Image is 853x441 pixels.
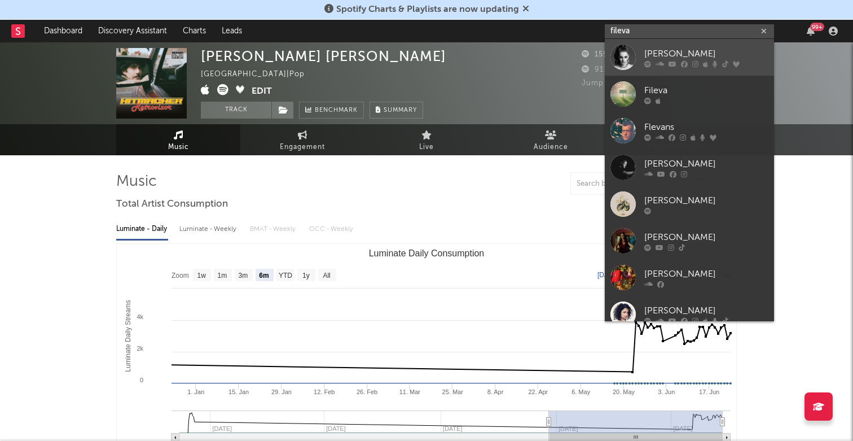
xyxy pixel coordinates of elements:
text: 29. Jan [271,388,292,395]
div: [PERSON_NAME] [644,47,768,60]
div: [GEOGRAPHIC_DATA] | Pop [201,68,318,81]
text: 12. Feb [314,388,335,395]
text: Zoom [172,272,189,280]
text: 1y [302,272,310,280]
button: Edit [252,84,272,98]
a: [PERSON_NAME] [605,259,774,296]
span: Audience [534,141,568,154]
text: Luminate Daily Streams [124,300,132,372]
text: [DATE] [597,271,619,279]
a: Fileva [605,76,774,112]
a: Leads [214,20,250,42]
a: Dashboard [36,20,90,42]
span: Total Artist Consumption [116,198,228,211]
div: [PERSON_NAME] [644,157,768,171]
text: 22. Apr [528,388,548,395]
div: [PERSON_NAME] [PERSON_NAME] [201,48,446,64]
div: Luminate - Weekly [179,220,239,239]
div: [PERSON_NAME] [644,267,768,281]
text: 15. Jan [228,388,249,395]
span: Music [168,141,189,154]
text: YTD [279,272,292,280]
span: Benchmark [315,104,358,117]
div: Fileva [644,84,768,97]
text: 3m [239,272,248,280]
a: [PERSON_NAME] [605,39,774,76]
a: [PERSON_NAME] [605,296,774,333]
text: 1w [197,272,206,280]
input: Search for artists [605,24,774,38]
button: 99+ [807,27,815,36]
div: [PERSON_NAME] [644,304,768,317]
text: 1. Jan [187,388,204,395]
text: 11. Mar [399,388,421,395]
text: 25. Mar [442,388,464,395]
text: 2k [137,345,143,352]
text: 17. Jun [699,388,719,395]
span: Spotify Charts & Playlists are now updating [336,5,519,14]
a: Music [116,124,240,155]
text: 1m [218,272,227,280]
a: Discovery Assistant [90,20,175,42]
a: Audience [489,124,613,155]
button: Track [201,102,271,119]
text: 20. May [613,388,635,395]
text: 8. Apr [487,388,504,395]
span: 1591 [582,51,612,58]
text: 0 [140,377,143,383]
a: [PERSON_NAME] [605,149,774,186]
div: [PERSON_NAME] [644,194,768,207]
text: 6m [259,272,269,280]
a: [PERSON_NAME] [605,222,774,259]
span: Live [419,141,434,154]
a: Live [364,124,489,155]
div: Flevans [644,120,768,134]
span: 9174 Monthly Listeners [582,66,682,73]
text: All [323,272,330,280]
text: 3. Jun [658,388,675,395]
text: 4k [137,313,143,320]
span: Dismiss [522,5,529,14]
span: Summary [384,107,417,113]
div: 99 + [810,23,824,31]
text: Luminate Daily Consumption [369,248,485,258]
input: Search by song name or URL [571,180,690,189]
a: Charts [175,20,214,42]
div: [PERSON_NAME] [644,230,768,244]
a: Flevans [605,112,774,149]
span: Engagement [280,141,325,154]
div: Luminate - Daily [116,220,168,239]
span: Jump Score: 70.0 [582,80,648,87]
a: Benchmark [299,102,364,119]
a: Engagement [240,124,364,155]
text: 26. Feb [357,388,377,395]
button: Summary [370,102,423,119]
a: [PERSON_NAME] [605,186,774,222]
text: 6. May [571,388,591,395]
